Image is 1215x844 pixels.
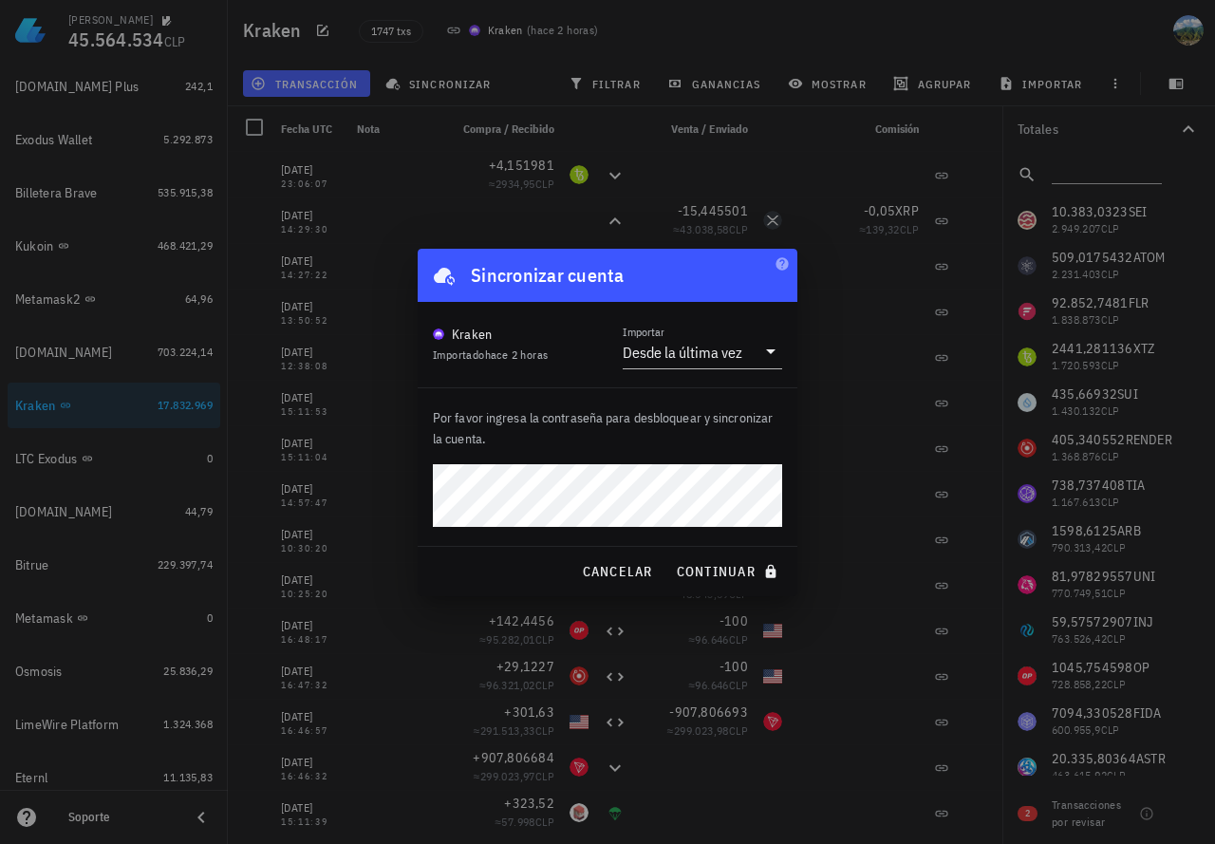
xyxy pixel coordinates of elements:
button: continuar [668,554,790,589]
div: Desde la última vez [623,343,742,362]
div: Kraken [452,325,493,344]
span: continuar [676,563,782,580]
span: hace 2 horas [485,347,549,362]
div: Sincronizar cuenta [471,260,625,291]
div: ImportarDesde la última vez [623,336,782,368]
label: Importar [623,325,664,339]
img: krakenfx [433,328,444,340]
p: Por favor ingresa la contraseña para desbloquear y sincronizar la cuenta. [433,407,782,449]
button: cancelar [573,554,660,589]
span: Importado [433,347,548,362]
span: cancelar [581,563,652,580]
